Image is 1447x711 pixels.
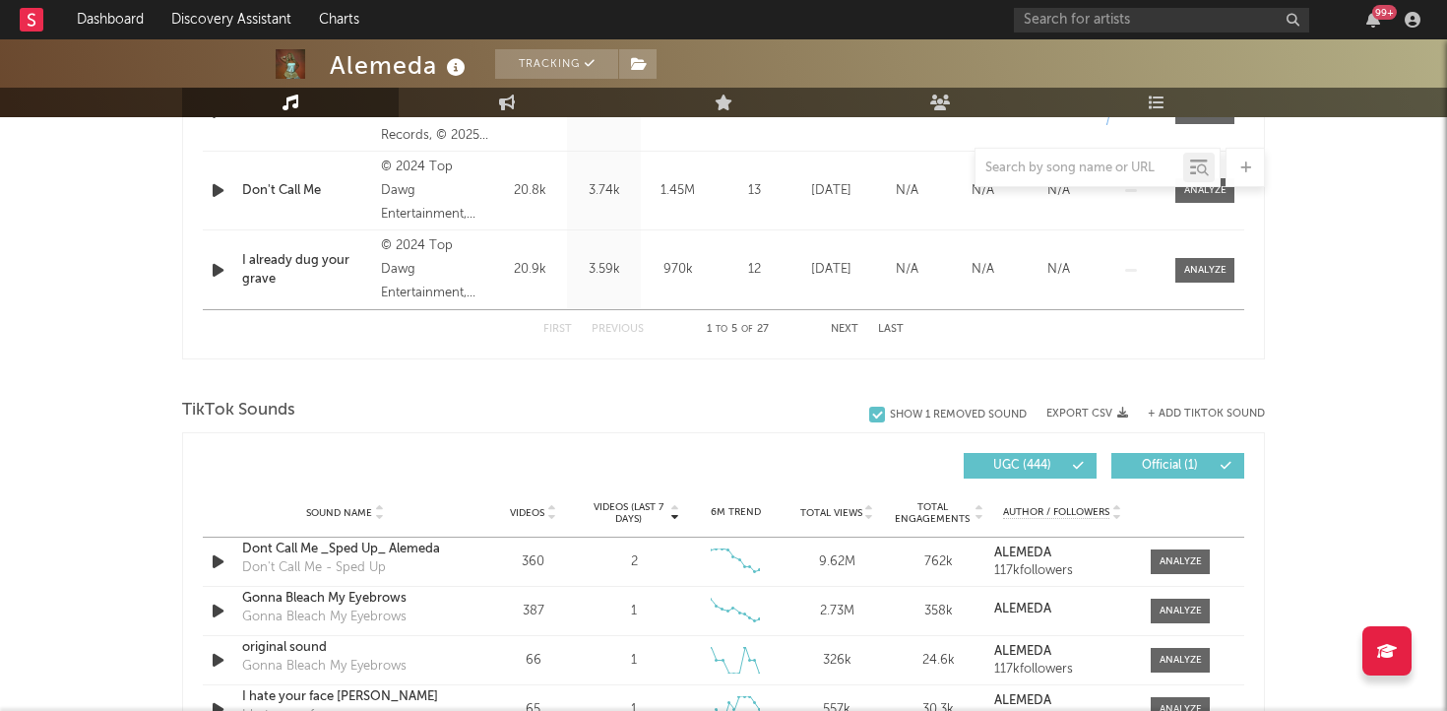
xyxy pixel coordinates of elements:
[893,651,984,671] div: 24.6k
[874,260,940,280] div: N/A
[242,251,371,290] a: I already dug your grave
[1128,409,1265,420] button: + Add TikTok Sound
[306,507,372,519] span: Sound Name
[975,161,1183,176] input: Search by song name or URL
[741,325,753,334] span: of
[1014,8,1309,32] input: Search for artists
[976,460,1067,472] span: UGC ( 444 )
[242,540,448,559] a: Dont Call Me _Sped Up_ Alemeda
[994,603,1051,615] strong: ALEMEDA
[1026,260,1092,280] div: N/A
[831,324,858,335] button: Next
[1026,181,1092,201] div: N/A
[487,602,579,621] div: 387
[800,507,862,519] span: Total Views
[487,552,579,572] div: 360
[543,324,572,335] button: First
[720,181,788,201] div: 13
[498,260,562,280] div: 20.9k
[893,501,973,525] span: Total Engagements
[1111,453,1244,479] button: Official(1)
[994,645,1131,659] a: ALEMEDA
[950,260,1016,280] div: N/A
[994,645,1051,658] strong: ALEMEDA
[893,552,984,572] div: 762k
[242,638,448,658] a: original sound
[791,552,883,572] div: 9.62M
[964,453,1097,479] button: UGC(444)
[994,694,1131,708] a: ALEMEDA
[893,602,984,621] div: 358k
[330,49,471,82] div: Alemeda
[572,181,636,201] div: 3.74k
[1046,408,1128,420] button: Export CSV
[646,181,710,201] div: 1.45M
[487,651,579,671] div: 66
[242,657,407,677] div: Gonna Bleach My Eyebrows
[1124,460,1215,472] span: Official ( 1 )
[498,181,562,201] div: 20.8k
[1148,409,1265,420] button: + Add TikTok Sound
[631,552,638,572] div: 2
[994,547,1131,560] a: ALEMEDA
[242,558,386,578] div: Don't Call Me - Sped Up
[720,260,788,280] div: 12
[510,507,544,519] span: Videos
[182,399,295,422] span: TikTok Sounds
[994,603,1131,616] a: ALEMEDA
[791,651,883,671] div: 326k
[716,325,727,334] span: to
[495,49,618,79] button: Tracking
[874,181,940,201] div: N/A
[381,234,488,305] div: © 2024 Top Dawg Entertainment, under exclusive license to Warner Records Inc.
[631,602,637,621] div: 1
[950,181,1016,201] div: N/A
[994,564,1131,578] div: 117k followers
[381,156,488,226] div: © 2024 Top Dawg Entertainment, under exclusive license to Warner Records Inc.
[1366,12,1380,28] button: 99+
[1003,506,1109,519] span: Author / Followers
[646,260,710,280] div: 970k
[242,608,407,627] div: Gonna Bleach My Eyebrows
[890,409,1027,421] div: Show 1 Removed Sound
[791,602,883,621] div: 2.73M
[589,501,668,525] span: Videos (last 7 days)
[592,324,644,335] button: Previous
[242,687,448,707] a: I hate your face [PERSON_NAME]
[242,589,448,609] a: Gonna Bleach My Eyebrows
[798,181,864,201] div: [DATE]
[631,651,637,671] div: 1
[1372,5,1397,20] div: 99 +
[242,181,371,201] a: Don't Call Me
[994,663,1131,677] div: 117k followers
[690,505,782,520] div: 6M Trend
[572,260,636,280] div: 3.59k
[878,324,904,335] button: Last
[683,318,791,342] div: 1 5 27
[798,260,864,280] div: [DATE]
[994,694,1051,707] strong: ALEMEDA
[994,547,1051,559] strong: ALEMEDA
